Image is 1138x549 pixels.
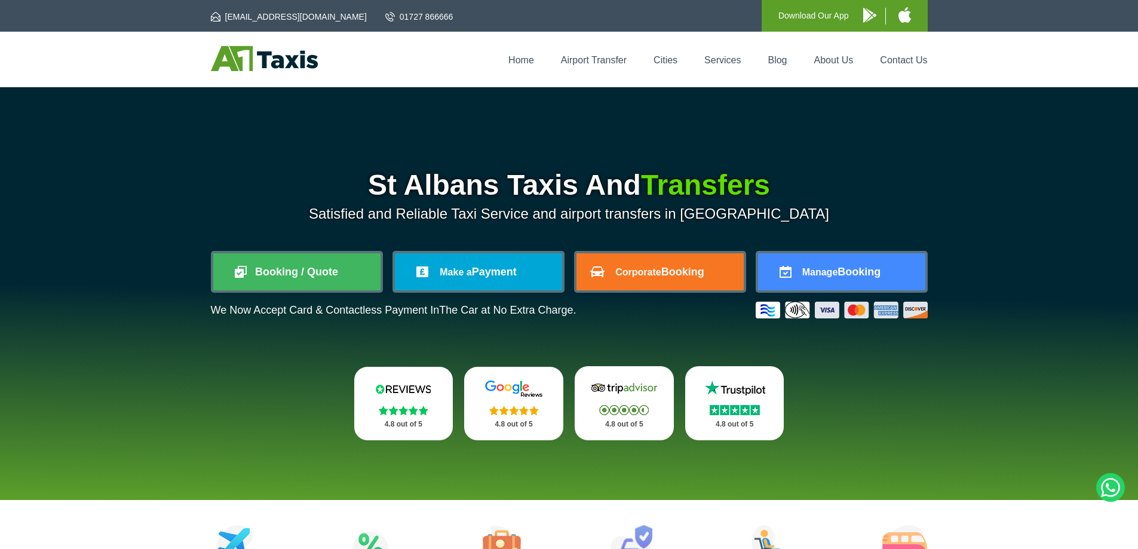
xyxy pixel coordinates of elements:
[211,206,928,222] p: Satisfied and Reliable Taxi Service and airport transfers in [GEOGRAPHIC_DATA]
[641,169,770,201] span: Transfers
[211,304,576,317] p: We Now Accept Card & Contactless Payment In
[768,55,787,65] a: Blog
[802,267,838,277] span: Manage
[814,55,854,65] a: About Us
[699,379,771,397] img: Trustpilot
[440,267,471,277] span: Make a
[756,302,928,318] img: Credit And Debit Cards
[898,7,911,23] img: A1 Taxis iPhone App
[213,253,381,290] a: Booking / Quote
[379,406,428,415] img: Stars
[599,405,649,415] img: Stars
[508,55,534,65] a: Home
[778,8,849,23] p: Download Our App
[685,366,784,440] a: Trustpilot Stars 4.8 out of 5
[367,417,440,432] p: 4.8 out of 5
[477,417,550,432] p: 4.8 out of 5
[354,367,453,440] a: Reviews.io Stars 4.8 out of 5
[211,171,928,200] h1: St Albans Taxis And
[615,267,661,277] span: Corporate
[211,11,367,23] a: [EMAIL_ADDRESS][DOMAIN_NAME]
[654,55,677,65] a: Cities
[880,55,927,65] a: Contact Us
[489,406,539,415] img: Stars
[478,380,550,398] img: Google
[698,417,771,432] p: 4.8 out of 5
[710,405,760,415] img: Stars
[576,253,744,290] a: CorporateBooking
[464,367,563,440] a: Google Stars 4.8 out of 5
[367,380,439,398] img: Reviews.io
[439,304,576,316] span: The Car at No Extra Charge.
[758,253,925,290] a: ManageBooking
[561,55,627,65] a: Airport Transfer
[588,417,661,432] p: 4.8 out of 5
[704,55,741,65] a: Services
[863,8,876,23] img: A1 Taxis Android App
[588,379,660,397] img: Tripadvisor
[385,11,453,23] a: 01727 866666
[575,366,674,440] a: Tripadvisor Stars 4.8 out of 5
[211,46,318,71] img: A1 Taxis St Albans LTD
[395,253,562,290] a: Make aPayment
